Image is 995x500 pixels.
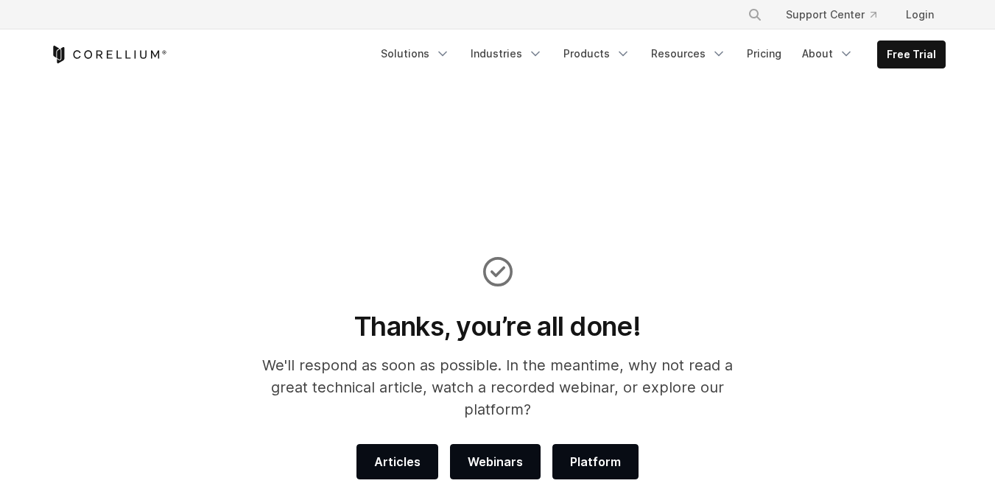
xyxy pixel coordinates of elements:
[793,41,862,67] a: About
[878,41,945,68] a: Free Trial
[642,41,735,67] a: Resources
[730,1,946,28] div: Navigation Menu
[774,1,888,28] a: Support Center
[742,1,768,28] button: Search
[894,1,946,28] a: Login
[450,444,541,479] a: Webinars
[738,41,790,67] a: Pricing
[555,41,639,67] a: Products
[552,444,639,479] a: Platform
[372,41,459,67] a: Solutions
[372,41,946,68] div: Navigation Menu
[242,310,753,342] h1: Thanks, you’re all done!
[356,444,438,479] a: Articles
[242,354,753,420] p: We'll respond as soon as possible. In the meantime, why not read a great technical article, watch...
[374,453,421,471] span: Articles
[462,41,552,67] a: Industries
[50,46,167,63] a: Corellium Home
[570,453,621,471] span: Platform
[468,453,523,471] span: Webinars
